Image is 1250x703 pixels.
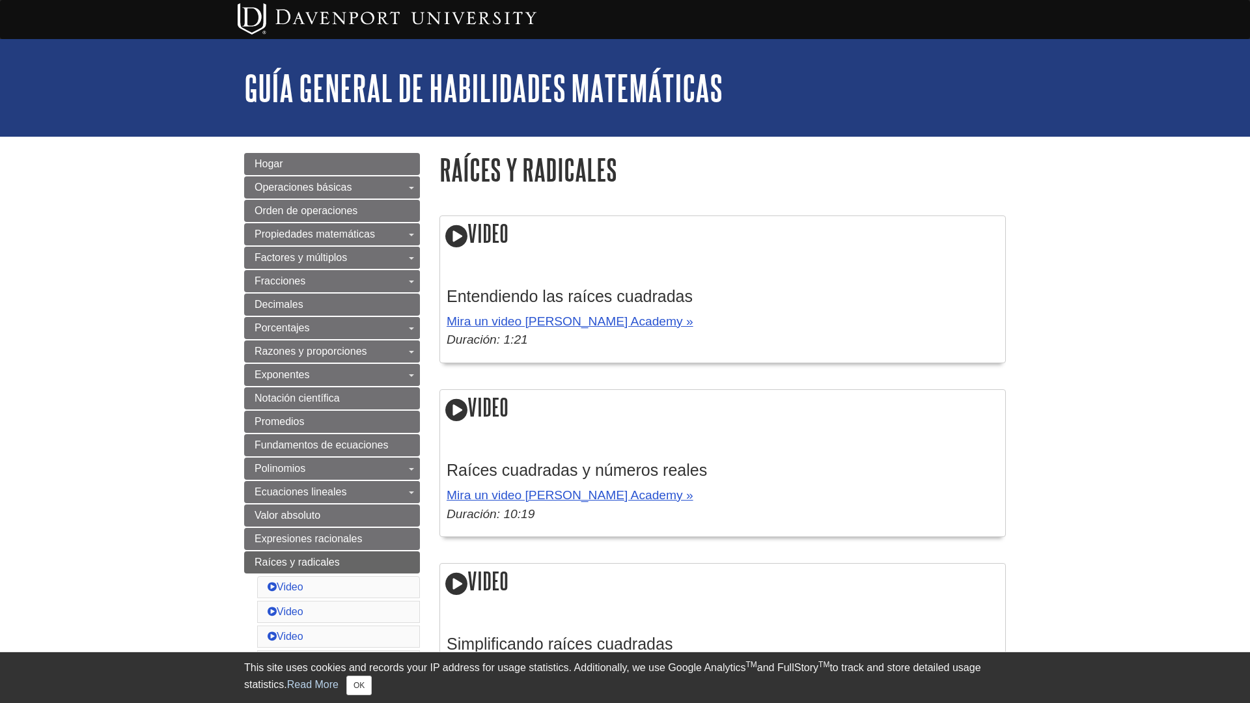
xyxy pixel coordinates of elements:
a: Promedios [244,411,420,433]
a: Fundamentos de ecuaciones [244,434,420,456]
a: Valor absoluto [244,504,420,527]
a: Decimales [244,294,420,316]
a: Raíces y radicales [244,551,420,573]
a: Video [268,581,303,592]
span: Hogar [255,158,283,169]
a: Propiedades matemáticas [244,223,420,245]
sup: TM [818,660,829,669]
span: Polinomios [255,463,305,474]
div: This site uses cookies and records your IP address for usage statistics. Additionally, we use Goo... [244,660,1006,695]
em: Duración: 1:21 [447,333,528,346]
sup: TM [745,660,757,669]
em: Duración: 10:19 [447,507,535,521]
a: Razones y proporciones [244,340,420,363]
span: Orden de operaciones [255,205,357,216]
span: Porcentajes [255,322,310,333]
h3: Raíces cuadradas y números reales [447,461,999,480]
a: Polinomios [244,458,420,480]
a: Orden de operaciones [244,200,420,222]
a: Video [268,606,303,617]
button: Close [346,676,372,695]
a: Operaciones básicas [244,176,420,199]
a: Fracciones [244,270,420,292]
span: Propiedades matemáticas [255,228,375,240]
span: Decimales [255,299,303,310]
a: Read More [287,679,339,690]
a: Exponentes [244,364,420,386]
h1: Raíces y radicales [439,153,1006,186]
span: Notación científica [255,393,340,404]
img: Davenport University [238,3,536,34]
span: Ecuaciones lineales [255,486,346,497]
a: Guía general de habilidades matemáticas [244,68,723,108]
h3: Entendiendo las raíces cuadradas [447,287,999,306]
span: Fracciones [255,275,305,286]
a: Porcentajes [244,317,420,339]
span: Operaciones básicas [255,182,352,193]
h2: Video [440,564,1005,601]
h3: Simplificando raíces cuadradas [447,635,999,654]
a: Video [268,631,303,642]
span: Raíces y radicales [255,557,340,568]
a: Expresiones racionales [244,528,420,550]
span: Expresiones racionales [255,533,362,544]
a: Mira un video [PERSON_NAME] Academy » [447,314,693,328]
a: Notación científica [244,387,420,409]
span: Factores y múltiplos [255,252,347,263]
span: Razones y proporciones [255,346,367,357]
span: Promedios [255,416,304,427]
a: Hogar [244,153,420,175]
span: Fundamentos de ecuaciones [255,439,388,450]
span: Exponentes [255,369,310,380]
h2: Video [440,216,1005,253]
h2: Video [440,390,1005,427]
a: Ecuaciones lineales [244,481,420,503]
a: Factores y múltiplos [244,247,420,269]
a: Mira un video [PERSON_NAME] Academy » [447,488,693,502]
span: Valor absoluto [255,510,320,521]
